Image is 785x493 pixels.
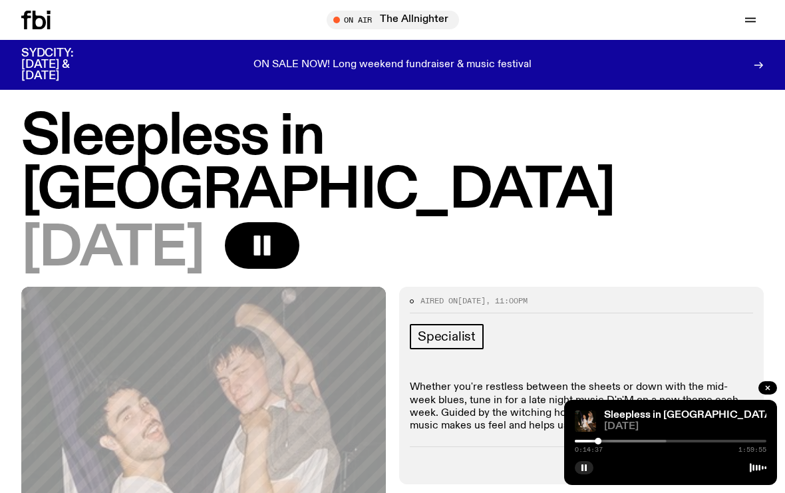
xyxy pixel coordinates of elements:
[604,422,766,432] span: [DATE]
[604,410,775,420] a: Sleepless in [GEOGRAPHIC_DATA]
[410,381,753,432] p: Whether you're restless between the sheets or down with the mid-week blues, tune in for a late ni...
[21,48,106,82] h3: SYDCITY: [DATE] & [DATE]
[253,59,532,71] p: ON SALE NOW! Long weekend fundraiser & music festival
[21,110,764,218] h1: Sleepless in [GEOGRAPHIC_DATA]
[327,11,459,29] button: On AirThe Allnighter
[410,324,484,349] a: Specialist
[420,295,458,306] span: Aired on
[486,295,528,306] span: , 11:00pm
[738,446,766,453] span: 1:59:55
[21,222,204,276] span: [DATE]
[458,295,486,306] span: [DATE]
[418,329,476,344] span: Specialist
[575,411,596,432] img: Marcus Whale is on the left, bent to his knees and arching back with a gleeful look his face He i...
[575,446,603,453] span: 0:14:37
